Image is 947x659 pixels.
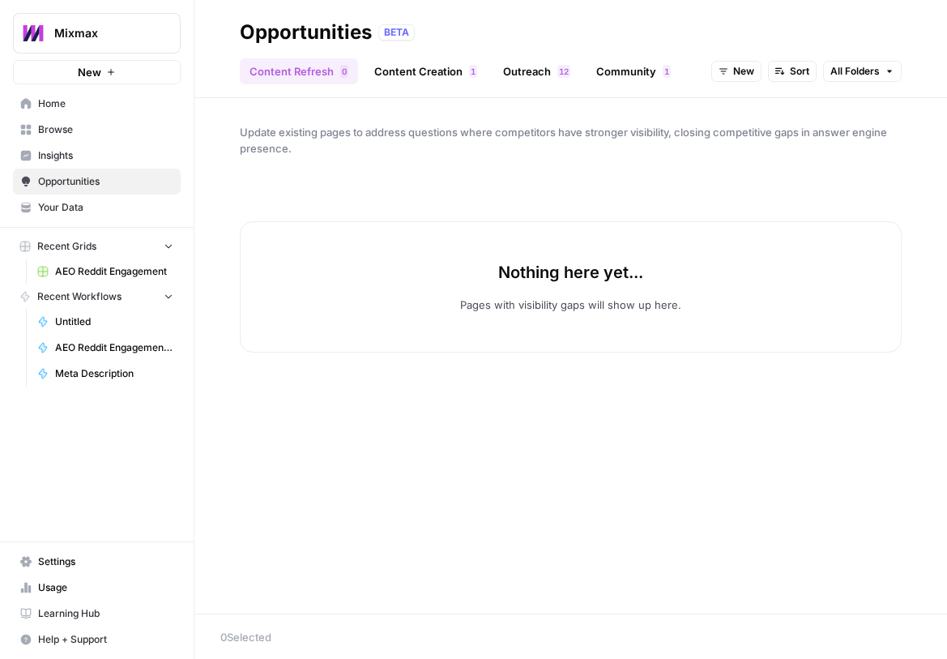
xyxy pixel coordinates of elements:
[38,632,173,647] span: Help + Support
[493,58,580,84] a: Outreach12
[711,61,761,82] button: New
[498,261,643,284] p: Nothing here yet...
[38,122,173,137] span: Browse
[823,61,902,82] button: All Folders
[13,60,181,84] button: New
[220,629,921,645] div: 0 Selected
[78,64,101,80] span: New
[19,19,48,48] img: Mixmax Logo
[13,117,181,143] a: Browse
[13,627,181,653] button: Help + Support
[55,340,173,355] span: AEO Reddit Engagement - Fork
[13,549,181,575] a: Settings
[38,554,173,569] span: Settings
[240,19,372,45] div: Opportunities
[342,65,347,78] span: 0
[460,297,681,313] p: Pages with visibility gaps will show up here.
[37,289,122,304] span: Recent Workflows
[55,264,173,279] span: AEO Reddit Engagement
[13,285,181,309] button: Recent Workflows
[13,575,181,601] a: Usage
[557,65,570,78] div: 12
[38,606,173,621] span: Learning Hub
[30,259,181,285] a: AEO Reddit Engagement
[13,169,181,195] a: Opportunities
[30,335,181,361] a: AEO Reddit Engagement - Fork
[664,65,669,78] span: 1
[13,91,181,117] a: Home
[55,366,173,381] span: Meta Description
[240,124,902,156] span: Update existing pages to address questions where competitors have stronger visibility, closing co...
[30,309,181,335] a: Untitled
[790,64,809,79] span: Sort
[564,65,569,78] span: 2
[54,25,152,41] span: Mixmax
[13,195,181,220] a: Your Data
[587,58,680,84] a: Community1
[469,65,477,78] div: 1
[13,13,181,53] button: Workspace: Mixmax
[830,64,880,79] span: All Folders
[38,200,173,215] span: Your Data
[13,601,181,627] a: Learning Hub
[559,65,564,78] span: 1
[471,65,476,78] span: 1
[55,315,173,329] span: Untitled
[663,65,671,78] div: 1
[340,65,348,78] div: 0
[38,580,173,595] span: Usage
[365,58,487,84] a: Content Creation1
[13,234,181,259] button: Recent Grids
[240,58,358,84] a: Content Refresh0
[378,24,415,41] div: BETA
[38,96,173,111] span: Home
[768,61,817,82] button: Sort
[38,174,173,189] span: Opportunities
[38,148,173,163] span: Insights
[30,361,181,387] a: Meta Description
[733,64,754,79] span: New
[13,143,181,169] a: Insights
[37,239,96,254] span: Recent Grids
